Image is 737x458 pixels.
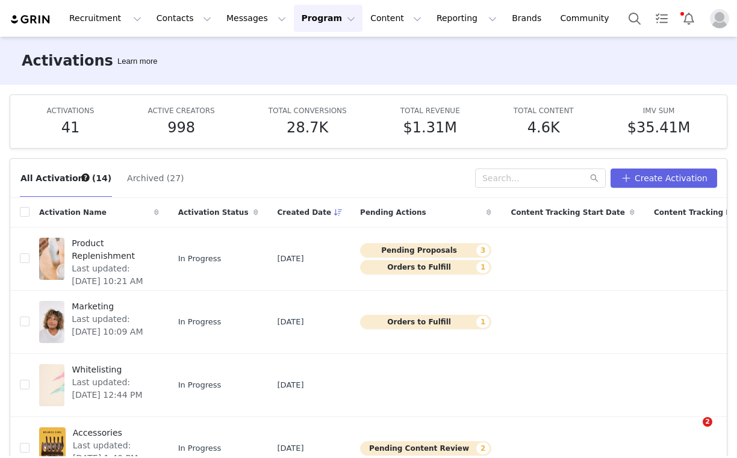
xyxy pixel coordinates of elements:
h5: $35.41M [627,117,691,138]
span: Activation Status [178,207,249,218]
span: Last updated: [DATE] 12:44 PM [72,376,151,401]
a: WhitelistingLast updated: [DATE] 12:44 PM [39,361,159,409]
h5: 41 [61,117,80,138]
span: TOTAL CONTENT [514,107,574,115]
input: Search... [475,169,606,188]
span: IMV SUM [643,107,675,115]
span: Whitelisting [72,364,151,376]
span: Marketing [72,300,151,313]
button: Orders to Fulfill1 [360,315,491,329]
h5: 28.7K [287,117,328,138]
a: MarketingLast updated: [DATE] 10:09 AM [39,298,159,346]
a: Brands [505,5,552,32]
span: In Progress [178,379,222,391]
span: Product Replenishment [72,237,151,262]
h5: $1.31M [403,117,457,138]
span: Accessories [73,427,152,439]
span: Created Date [278,207,332,218]
span: ACTIVE CREATORS [148,107,214,115]
span: [DATE] [278,253,304,265]
button: Pending Proposals3 [360,243,491,258]
span: Content Tracking Start Date [511,207,625,218]
button: Content [363,5,429,32]
span: [DATE] [278,442,304,454]
button: Search [621,5,648,32]
iframe: Intercom live chat [678,417,707,446]
div: Tooltip anchor [115,55,160,67]
span: [DATE] [278,379,304,391]
span: TOTAL REVENUE [400,107,460,115]
button: Contacts [149,5,219,32]
h3: Activations [22,50,113,72]
button: Archived (27) [126,169,184,188]
button: Create Activation [611,169,717,188]
button: Notifications [676,5,702,32]
span: Activation Name [39,207,107,218]
span: ACTIVATIONS [47,107,95,115]
span: Last updated: [DATE] 10:21 AM [72,262,151,288]
button: Orders to Fulfill1 [360,260,491,274]
button: Program [294,5,362,32]
h5: 998 [167,117,195,138]
span: 2 [703,417,712,427]
span: In Progress [178,316,222,328]
span: Last updated: [DATE] 10:09 AM [72,313,151,338]
i: icon: search [590,174,599,182]
button: Pending Content Review2 [360,441,491,456]
a: Product ReplenishmentLast updated: [DATE] 10:21 AM [39,235,159,283]
button: All Activations (14) [20,169,112,188]
a: Tasks [648,5,675,32]
img: grin logo [10,14,52,25]
button: Messages [219,5,293,32]
button: Reporting [429,5,504,32]
img: placeholder-profile.jpg [710,9,729,28]
div: Tooltip anchor [80,172,91,183]
a: Community [553,5,622,32]
span: [DATE] [278,316,304,328]
button: Recruitment [62,5,149,32]
span: In Progress [178,442,222,454]
span: Pending Actions [360,207,426,218]
span: In Progress [178,253,222,265]
span: TOTAL CONVERSIONS [269,107,347,115]
h5: 4.6K [527,117,560,138]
